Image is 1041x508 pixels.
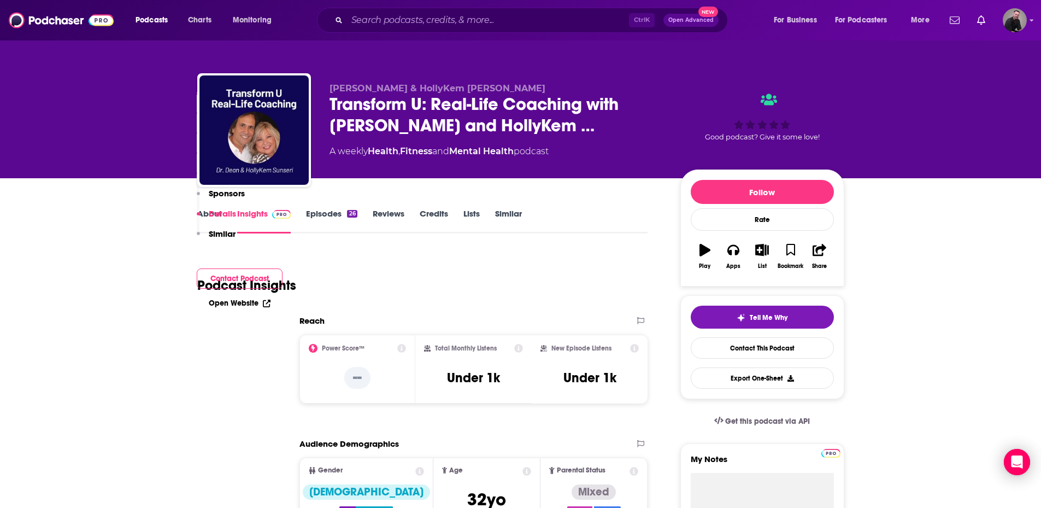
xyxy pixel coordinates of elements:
[945,11,964,30] a: Show notifications dropdown
[136,13,168,28] span: Podcasts
[1003,8,1027,32] img: User Profile
[705,408,819,435] a: Get this podcast via API
[726,263,740,270] div: Apps
[9,10,114,31] img: Podchaser - Follow, Share and Rate Podcasts
[209,229,236,239] p: Similar
[691,337,834,359] a: Contact This Podcast
[128,11,182,29] button: open menu
[435,344,497,352] h2: Total Monthly Listens
[725,417,810,426] span: Get this podcast via API
[330,145,549,158] div: A weekly podcast
[911,13,930,28] span: More
[322,344,364,352] h2: Power Score™
[398,146,400,156] span: ,
[737,313,745,322] img: tell me why sparkle
[1004,449,1030,475] div: Open Intercom Messenger
[327,8,738,33] div: Search podcasts, credits, & more...
[777,237,805,276] button: Bookmark
[347,11,629,29] input: Search podcasts, credits, & more...
[719,237,748,276] button: Apps
[750,313,787,322] span: Tell Me Why
[368,146,398,156] a: Health
[691,454,834,473] label: My Notes
[663,14,719,27] button: Open AdvancedNew
[572,484,616,500] div: Mixed
[299,316,325,326] h2: Reach
[835,13,887,28] span: For Podcasters
[828,11,903,29] button: open menu
[449,146,514,156] a: Mental Health
[699,263,710,270] div: Play
[691,208,834,231] div: Rate
[812,263,827,270] div: Share
[821,447,840,458] a: Pro website
[400,146,432,156] a: Fitness
[181,11,218,29] a: Charts
[680,83,844,151] div: Good podcast? Give it some love!
[344,367,370,389] p: --
[821,449,840,458] img: Podchaser Pro
[691,180,834,204] button: Follow
[903,11,943,29] button: open menu
[1003,8,1027,32] span: Logged in as apdrasen
[557,467,605,474] span: Parental Status
[188,13,211,28] span: Charts
[691,306,834,329] button: tell me why sparkleTell Me Why
[691,237,719,276] button: Play
[306,208,357,233] a: Episodes26
[1003,8,1027,32] button: Show profile menu
[303,484,430,500] div: [DEMOGRAPHIC_DATA]
[463,208,480,233] a: Lists
[668,17,714,23] span: Open Advanced
[691,367,834,389] button: Export One-Sheet
[748,237,776,276] button: List
[209,299,270,308] a: Open Website
[563,370,616,386] h3: Under 1k
[698,7,718,17] span: New
[774,13,817,28] span: For Business
[373,208,404,233] a: Reviews
[197,268,283,289] button: Contact Podcast
[447,370,500,386] h3: Under 1k
[805,237,833,276] button: Share
[199,75,309,185] img: Transform U: Real-Life Coaching with Dr. Dean and HollyKem Sunseri
[233,13,272,28] span: Monitoring
[209,208,236,219] p: Details
[551,344,611,352] h2: New Episode Listens
[449,467,463,474] span: Age
[420,208,448,233] a: Credits
[495,208,522,233] a: Similar
[330,83,545,94] span: [PERSON_NAME] & HollyKem [PERSON_NAME]
[299,439,399,449] h2: Audience Demographics
[629,13,655,27] span: Ctrl K
[758,263,767,270] div: List
[973,11,990,30] a: Show notifications dropdown
[197,208,236,229] button: Details
[318,467,343,474] span: Gender
[778,263,803,270] div: Bookmark
[705,133,820,141] span: Good podcast? Give it some love!
[766,11,831,29] button: open menu
[197,229,236,249] button: Similar
[432,146,449,156] span: and
[225,11,286,29] button: open menu
[347,210,357,218] div: 26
